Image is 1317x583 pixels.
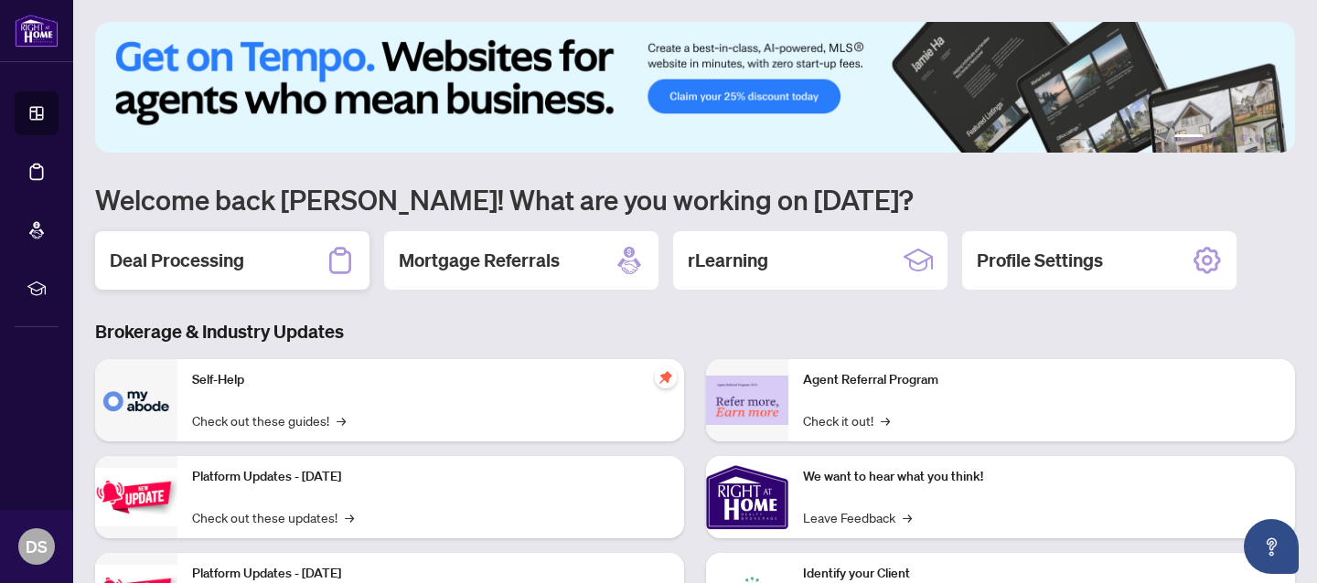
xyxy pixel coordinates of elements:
span: pushpin [655,366,677,388]
a: Check it out!→ [803,410,890,430]
p: Agent Referral Program [803,370,1280,390]
a: Check out these guides!→ [192,410,346,430]
span: → [903,507,912,527]
span: → [881,410,890,430]
h2: Profile Settings [977,248,1103,273]
h2: Mortgage Referrals [399,248,560,273]
button: 6 [1269,134,1277,142]
span: → [345,507,354,527]
img: Agent Referral Program [706,376,788,426]
h3: Brokerage & Industry Updates [95,319,1295,344]
button: 1 [1174,134,1204,142]
a: Check out these updates!→ [192,507,354,527]
img: logo [15,14,59,48]
h1: Welcome back [PERSON_NAME]! What are you working on [DATE]? [95,182,1295,217]
a: Leave Feedback→ [803,507,912,527]
h2: rLearning [688,248,768,273]
button: 2 [1211,134,1218,142]
button: 3 [1226,134,1233,142]
img: We want to hear what you think! [706,456,788,538]
p: Platform Updates - [DATE] [192,467,669,487]
span: DS [26,534,48,559]
button: Open asap [1244,519,1299,574]
img: Platform Updates - July 21, 2025 [95,468,177,525]
button: 5 [1255,134,1262,142]
button: 4 [1240,134,1247,142]
h2: Deal Processing [110,248,244,273]
span: → [337,410,346,430]
p: Self-Help [192,370,669,390]
img: Slide 0 [95,22,1295,153]
p: We want to hear what you think! [803,467,1280,487]
img: Self-Help [95,359,177,441]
